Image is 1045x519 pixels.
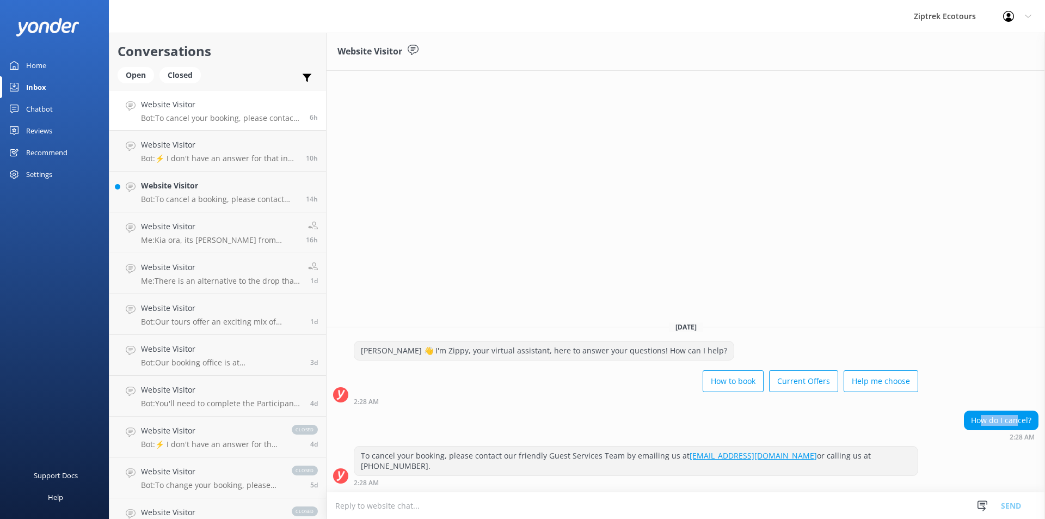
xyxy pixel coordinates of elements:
span: 05:54pm 14-Aug-2025 (UTC +12:00) Pacific/Auckland [306,194,318,204]
a: Website VisitorBot:Our tours offer an exciting mix of adventure and eco-education in a stunning n... [109,294,326,335]
a: Website VisitorBot:⚡ I don't have an answer for that in my knowledge base. Please try and rephras... [109,131,326,172]
h4: Website Visitor [141,506,281,518]
button: How to book [703,370,764,392]
strong: 2:28 AM [1010,434,1035,441]
h4: Website Visitor [141,99,302,111]
a: Website VisitorBot:Our booking office is at [STREET_ADDRESS]. To reach the tour departure point a... [109,335,326,376]
a: Website VisitorBot:To change your booking, please contact our friendly Guest Services Team by ema... [109,457,326,498]
div: 02:28am 15-Aug-2025 (UTC +12:00) Pacific/Auckland [354,398,918,405]
span: [DATE] [669,322,703,332]
p: Me: Kia ora, its [PERSON_NAME] from guest services. How can I help you [DATE]? [141,235,298,245]
strong: 2:28 AM [354,399,379,405]
p: Bot: To cancel a booking, please contact our friendly Guest Services Team by emailing us at [EMAI... [141,194,298,204]
a: Website VisitorBot:To cancel your booking, please contact our friendly Guest Services Team by ema... [109,90,326,131]
div: How do I cancel? [964,411,1038,430]
a: Open [118,69,159,81]
span: 04:23pm 14-Aug-2025 (UTC +12:00) Pacific/Auckland [306,235,318,245]
div: Reviews [26,120,52,142]
strong: 2:28 AM [354,480,379,486]
span: closed [292,425,318,435]
p: Bot: ⚡ I don't have an answer for that in my knowledge base. Please try and rephrase your questio... [141,154,298,163]
div: Chatbot [26,98,53,120]
p: Me: There is an alternative to the drop that we can an Exit line that he can take, [141,276,300,286]
p: Bot: Our tours offer an exciting mix of adventure and eco-education in a stunning natural setting... [141,317,302,327]
button: Help me choose [844,370,918,392]
div: Help [48,486,63,508]
span: 11:12am 13-Aug-2025 (UTC +12:00) Pacific/Auckland [310,276,318,285]
span: closed [292,466,318,475]
button: Current Offers [769,370,838,392]
h4: Website Visitor [141,343,302,355]
img: yonder-white-logo.png [16,18,79,36]
h4: Website Visitor [141,302,302,314]
p: Bot: You'll need to complete the Participant Consent Form for our zipline tours. You can find it ... [141,399,302,408]
a: Website VisitorBot:⚡ I don't have an answer for that in my knowledge base. Please try and rephras... [109,417,326,457]
div: Settings [26,163,52,185]
span: 02:28am 15-Aug-2025 (UTC +12:00) Pacific/Auckland [310,113,318,122]
div: Home [26,54,46,76]
span: 09:36pm 11-Aug-2025 (UTC +12:00) Pacific/Auckland [310,358,318,367]
div: Inbox [26,76,46,98]
span: 10:23am 13-Aug-2025 (UTC +12:00) Pacific/Auckland [310,317,318,326]
h2: Conversations [118,41,318,62]
h4: Website Visitor [141,261,300,273]
div: Closed [159,67,201,83]
span: 10:08pm 14-Aug-2025 (UTC +12:00) Pacific/Auckland [306,154,318,163]
span: closed [292,506,318,516]
a: Closed [159,69,206,81]
p: Bot: ⚡ I don't have an answer for that in my knowledge base. Please try and rephrase your questio... [141,439,281,449]
a: Website VisitorBot:To cancel a booking, please contact our friendly Guest Services Team by emaili... [109,172,326,212]
h4: Website Visitor [141,180,298,192]
h4: Website Visitor [141,384,302,396]
a: Website VisitorBot:You'll need to complete the Participant Consent Form for our zipline tours. Yo... [109,376,326,417]
p: Bot: To change your booking, please contact our friendly Guest Services Team by emailing [EMAIL_A... [141,480,281,490]
span: 10:14pm 10-Aug-2025 (UTC +12:00) Pacific/Auckland [310,399,318,408]
a: Website VisitorMe:Kia ora, its [PERSON_NAME] from guest services. How can I help you [DATE]?16h [109,212,326,253]
p: Bot: Our booking office is at [STREET_ADDRESS]. To reach the tour departure point at our Treehous... [141,358,302,368]
div: [PERSON_NAME] 👋 I'm Zippy, your virtual assistant, here to answer your questions! How can I help? [354,341,734,360]
div: Open [118,67,154,83]
div: 02:28am 15-Aug-2025 (UTC +12:00) Pacific/Auckland [354,479,918,486]
div: 02:28am 15-Aug-2025 (UTC +12:00) Pacific/Auckland [964,433,1038,441]
div: Support Docs [34,465,78,486]
h4: Website Visitor [141,466,281,478]
div: Recommend [26,142,67,163]
h4: Website Visitor [141,221,298,233]
h4: Website Visitor [141,425,281,437]
h3: Website Visitor [337,45,402,59]
div: To cancel your booking, please contact our friendly Guest Services Team by emailing us at or call... [354,447,918,475]
h4: Website Visitor [141,139,298,151]
a: Website VisitorMe:There is an alternative to the drop that we can an Exit line that he can take,1d [109,253,326,294]
a: [EMAIL_ADDRESS][DOMAIN_NAME] [690,450,817,461]
span: 07:02pm 09-Aug-2025 (UTC +12:00) Pacific/Auckland [310,480,318,490]
span: 12:48pm 10-Aug-2025 (UTC +12:00) Pacific/Auckland [310,439,318,449]
p: Bot: To cancel your booking, please contact our friendly Guest Services Team by emailing us at [E... [141,113,302,123]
